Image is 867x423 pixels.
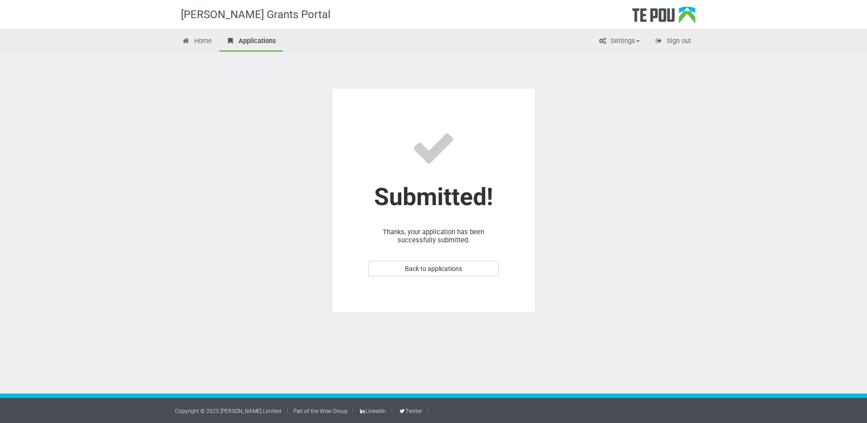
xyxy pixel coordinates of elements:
a: Sign out [648,32,698,52]
a: Settings [591,32,647,52]
div: Te Pou Logo [632,6,696,29]
a: LinkedIn [359,408,386,414]
section: Thanks, your application has been successfully submitted. [331,88,536,313]
div: Submitted! [368,193,499,201]
a: Part of the Wise Group [293,408,348,414]
a: Back to applications [368,261,499,276]
a: Copyright © 2025 [PERSON_NAME] Limited [175,408,281,414]
a: Twitter [398,408,422,414]
a: Applications [219,32,283,52]
a: Home [175,32,219,52]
